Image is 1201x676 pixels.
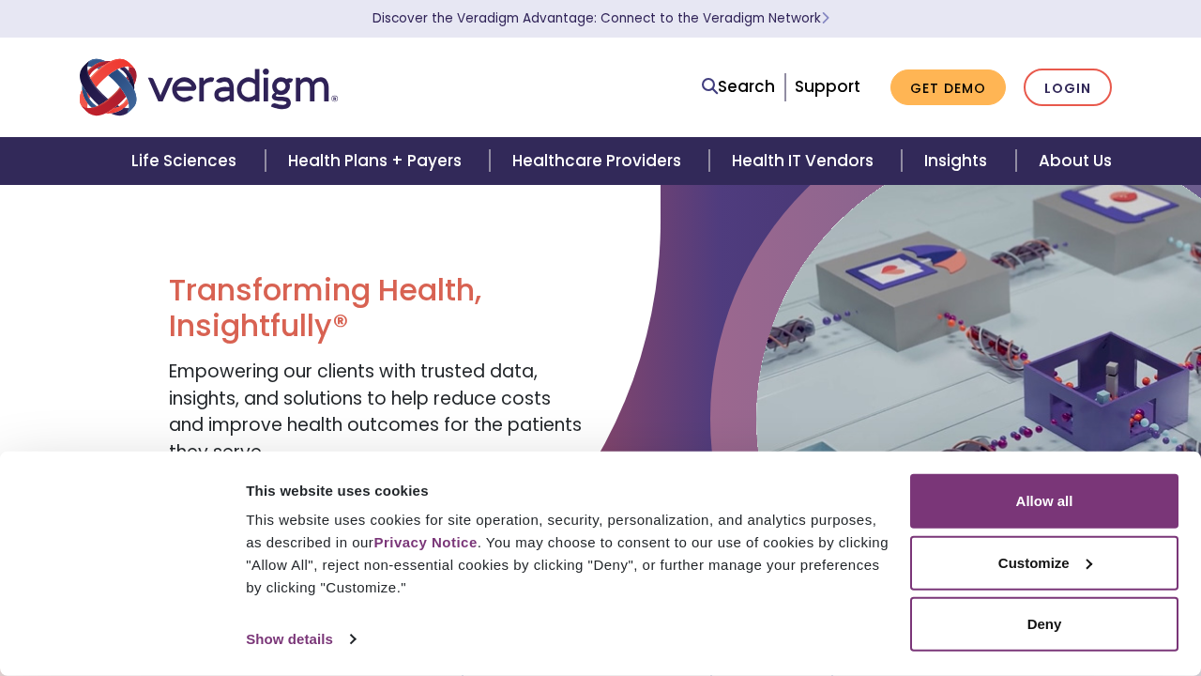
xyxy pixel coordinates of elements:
a: Insights [902,137,1015,185]
span: Learn More [821,9,829,27]
a: Get Demo [890,69,1006,106]
a: Support [795,75,860,98]
a: Discover the Veradigm Advantage: Connect to the Veradigm NetworkLearn More [372,9,829,27]
span: Empowering our clients with trusted data, insights, and solutions to help reduce costs and improv... [169,359,582,465]
img: Veradigm logo [80,56,338,118]
a: Healthcare Providers [490,137,709,185]
a: About Us [1016,137,1134,185]
button: Allow all [910,474,1178,529]
a: Health Plans + Payers [266,137,490,185]
a: Login [1024,69,1112,107]
a: Show details [246,625,355,653]
a: Health IT Vendors [709,137,902,185]
a: Privacy Notice [373,534,477,550]
div: This website uses cookies for site operation, security, personalization, and analytics purposes, ... [246,509,889,599]
h1: Transforming Health, Insightfully® [169,272,586,345]
button: Deny [910,597,1178,652]
button: Customize [910,535,1178,590]
a: Search [702,74,775,100]
div: This website uses cookies [246,479,889,501]
a: Life Sciences [109,137,265,185]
